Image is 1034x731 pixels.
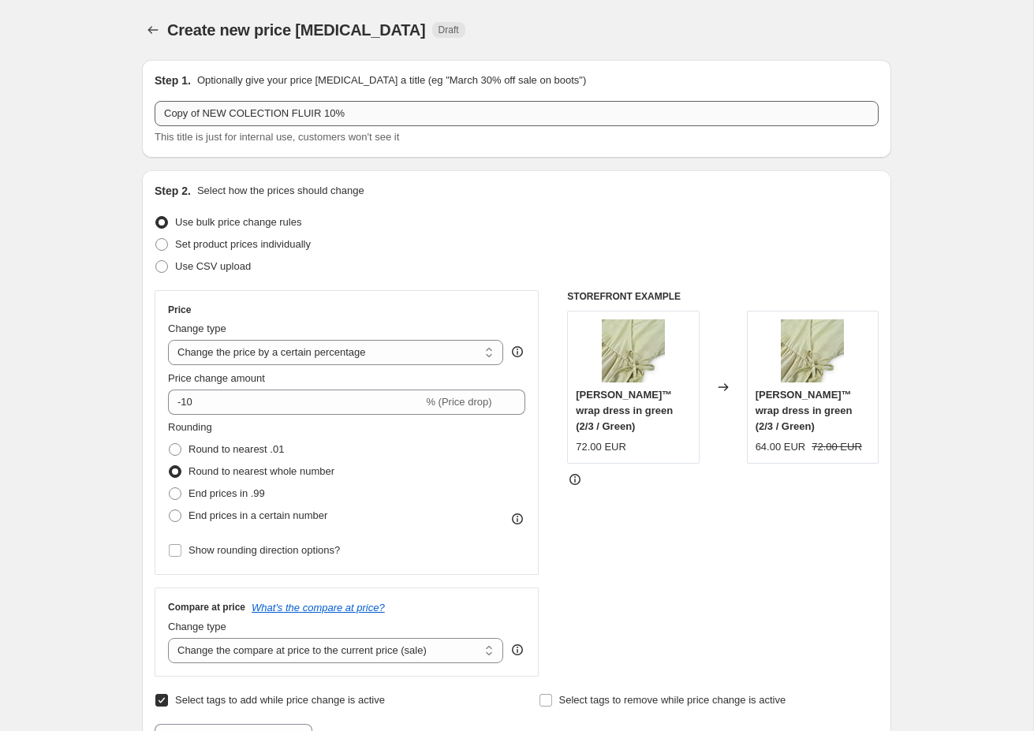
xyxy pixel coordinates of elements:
[781,319,844,382] img: HK106-G18_07_80x.jpg
[756,389,853,432] span: [PERSON_NAME]™ wrap dress in green (2/3 / Green)
[168,323,226,334] span: Change type
[155,131,399,143] span: This title is just for internal use, customers won't see it
[142,19,164,41] button: Price change jobs
[510,642,525,658] div: help
[168,421,212,433] span: Rounding
[175,260,251,272] span: Use CSV upload
[189,544,340,556] span: Show rounding direction options?
[567,290,879,303] h6: STOREFRONT EXAMPLE
[576,439,626,455] div: 72.00 EUR
[812,439,862,455] strike: 72.00 EUR
[167,21,426,39] span: Create new price [MEDICAL_DATA]
[155,183,191,199] h2: Step 2.
[439,24,459,36] span: Draft
[168,601,245,614] h3: Compare at price
[189,465,334,477] span: Round to nearest whole number
[189,443,284,455] span: Round to nearest .01
[576,389,673,432] span: [PERSON_NAME]™ wrap dress in green (2/3 / Green)
[168,304,191,316] h3: Price
[168,390,423,415] input: -15
[197,73,586,88] p: Optionally give your price [MEDICAL_DATA] a title (eg "March 30% off sale on boots")
[197,183,364,199] p: Select how the prices should change
[510,344,525,360] div: help
[426,396,491,408] span: % (Price drop)
[175,216,301,228] span: Use bulk price change rules
[175,694,385,706] span: Select tags to add while price change is active
[189,509,327,521] span: End prices in a certain number
[756,439,806,455] div: 64.00 EUR
[155,101,879,126] input: 30% off holiday sale
[602,319,665,382] img: HK106-G18_07_80x.jpg
[189,487,265,499] span: End prices in .99
[175,238,311,250] span: Set product prices individually
[168,372,265,384] span: Price change amount
[252,602,385,614] button: What's the compare at price?
[168,621,226,632] span: Change type
[559,694,786,706] span: Select tags to remove while price change is active
[155,73,191,88] h2: Step 1.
